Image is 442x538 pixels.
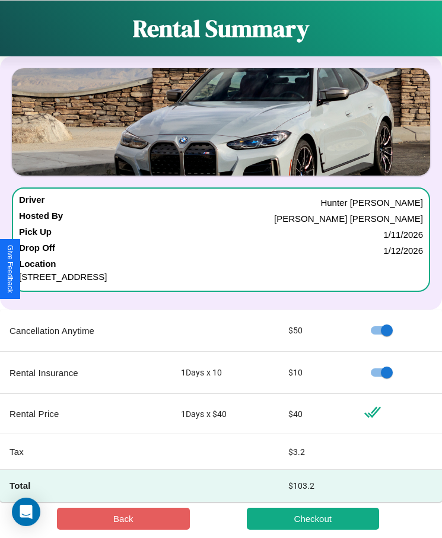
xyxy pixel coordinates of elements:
[19,211,63,227] h4: Hosted By
[279,310,354,352] td: $ 50
[9,406,162,422] p: Rental Price
[171,352,279,394] td: 1 Days x 10
[279,352,354,394] td: $ 10
[19,243,55,259] h4: Drop Off
[6,245,14,293] div: Give Feedback
[171,394,279,434] td: 1 Days x $ 40
[383,227,423,243] p: 1 / 11 / 2026
[320,195,423,211] p: Hunter [PERSON_NAME]
[9,365,162,381] p: Rental Insurance
[383,243,423,259] p: 1 / 12 / 2026
[279,434,354,470] td: $ 3.2
[9,479,162,492] h4: Total
[12,498,40,526] div: Open Intercom Messenger
[279,470,354,502] td: $ 103.2
[19,195,44,211] h4: Driver
[57,508,190,530] button: Back
[274,211,423,227] p: [PERSON_NAME] [PERSON_NAME]
[9,323,162,339] p: Cancellation Anytime
[279,394,354,434] td: $ 40
[19,269,423,285] p: [STREET_ADDRESS]
[9,444,162,460] p: Tax
[247,508,380,530] button: Checkout
[19,227,52,243] h4: Pick Up
[19,259,423,269] h4: Location
[133,12,309,44] h1: Rental Summary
